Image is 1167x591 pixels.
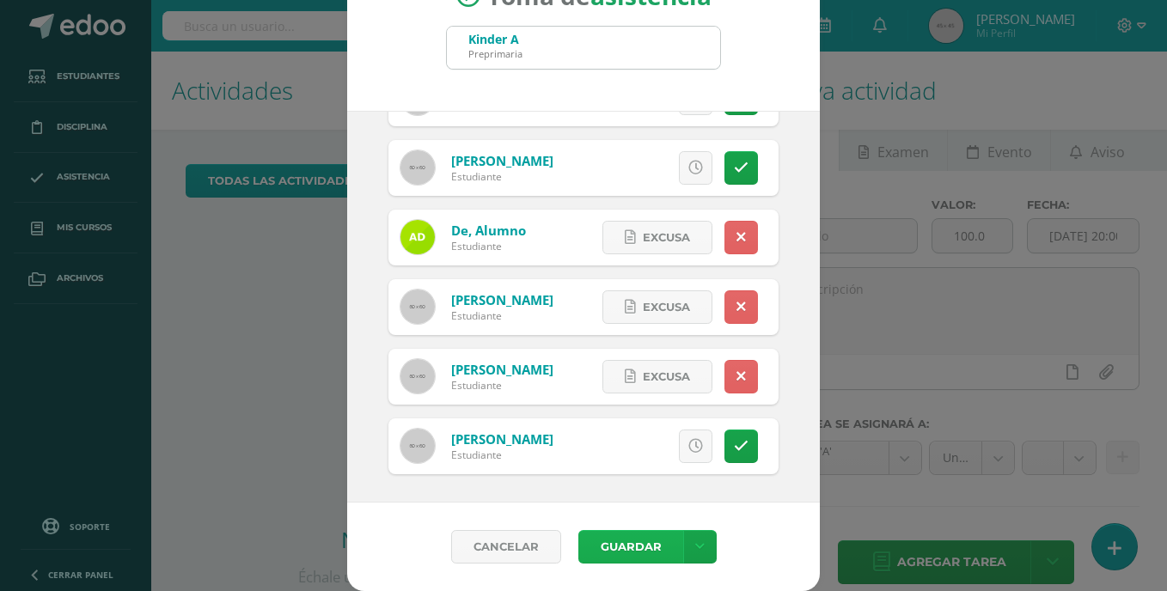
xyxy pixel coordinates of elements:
div: Estudiante [451,239,526,253]
a: [PERSON_NAME] [451,430,553,448]
div: Estudiante [451,308,553,323]
button: Guardar [578,530,683,564]
img: 60x60 [400,359,435,393]
div: Estudiante [451,169,553,184]
img: e72f666bc7d8d73005af8a08493f6d04.png [400,220,435,254]
span: Excusa [643,222,690,253]
div: Estudiante [451,448,553,462]
span: Excusa [597,430,645,462]
span: Excusa [643,361,690,393]
a: [PERSON_NAME] [451,152,553,169]
img: 60x60 [400,150,435,185]
a: Excusa [602,221,712,254]
a: [PERSON_NAME] [451,361,553,378]
img: 60x60 [400,289,435,324]
span: Excusa [643,291,690,323]
img: 60x60 [400,429,435,463]
a: Excusa [602,290,712,324]
a: Cancelar [451,530,561,564]
div: Estudiante [451,378,553,393]
input: Busca un grado o sección aquí... [447,27,720,69]
div: Kinder A [468,31,522,47]
a: De, Alumno [451,222,526,239]
span: Excusa [597,152,645,184]
a: Excusa [602,360,712,393]
a: [PERSON_NAME] [451,291,553,308]
div: Preprimaria [468,47,522,60]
